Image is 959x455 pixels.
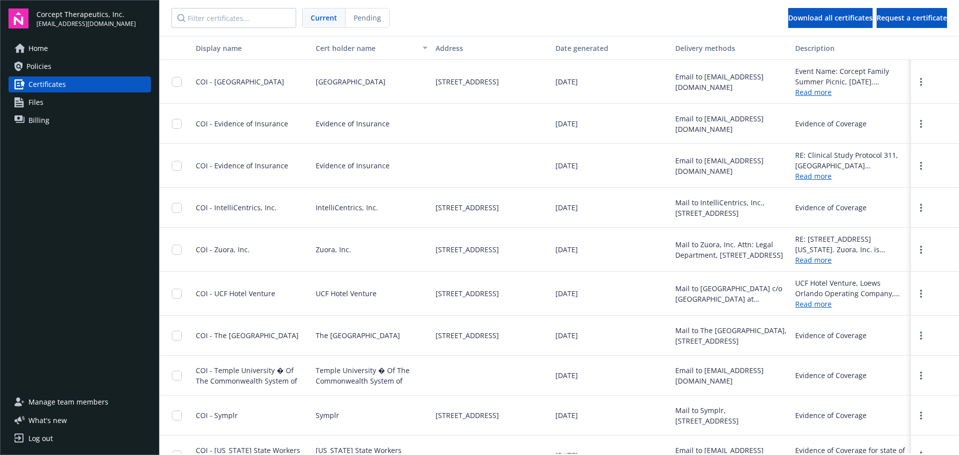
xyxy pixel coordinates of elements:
span: Manage team members [28,394,108,410]
div: Email to [EMAIL_ADDRESS][DOMAIN_NAME] [675,113,787,134]
span: [DATE] [555,370,578,381]
input: Toggle Row Selected [172,411,182,421]
div: UCF Hotel Venture, Loews Orlando Operating Company, Inc., Loews Orlando Hotel Partner, LLC, Unive... [795,278,907,299]
span: [STREET_ADDRESS] [436,76,499,87]
div: Evidence of Coverage [795,118,867,129]
input: Filter certificates... [171,8,296,28]
a: more [915,330,927,342]
a: Read more [795,255,907,265]
a: more [915,118,927,130]
div: Event Name: Corcept Family Summer Picnic, [DATE]. [GEOGRAPHIC_DATA]. FILOLI CENTER and The Nation... [795,66,907,87]
a: Files [8,94,151,110]
a: Read more [795,299,907,309]
button: Date generated [551,36,671,60]
div: Evidence of Coverage [795,330,867,341]
span: Pending [346,8,389,27]
div: Mail to Symplr, [STREET_ADDRESS] [675,405,787,426]
span: COI - Temple University � Of The Commonwealth System of [196,366,297,386]
div: Mail to Zuora, Inc. Attn: Legal Department, [STREET_ADDRESS] [675,239,787,260]
input: Toggle Row Selected [172,371,182,381]
span: Current [311,12,337,23]
span: Policies [26,58,51,74]
span: COI - Symplr [196,411,238,420]
span: Temple University � Of The Commonwealth System of [316,365,428,386]
button: Delivery methods [671,36,791,60]
a: Certificates [8,76,151,92]
span: [DATE] [555,244,578,255]
span: [DATE] [555,118,578,129]
div: Email to [EMAIL_ADDRESS][DOMAIN_NAME] [675,365,787,386]
span: Evidence of Insurance [316,118,390,129]
span: [DATE] [555,160,578,171]
span: [DATE] [555,330,578,341]
div: Address [436,43,547,53]
span: [DATE] [555,202,578,213]
a: more [915,244,927,256]
input: Toggle Row Selected [172,203,182,213]
button: Cert holder name [312,36,432,60]
a: Manage team members [8,394,151,410]
div: RE: Clinical Study Protocol 311, [GEOGRAPHIC_DATA] [GEOGRAPHIC_DATA] Evidence of Coverage [795,150,907,171]
input: Toggle Row Selected [172,161,182,171]
span: [STREET_ADDRESS] [436,288,499,299]
div: Mail to IntelliCentrics, Inc., [STREET_ADDRESS] [675,197,787,218]
a: Billing [8,112,151,128]
span: COI - The [GEOGRAPHIC_DATA] [196,331,299,340]
div: RE: [STREET_ADDRESS][US_STATE]. Zuora, Inc. is included as Additional Insured with respect to Gen... [795,234,907,255]
button: What's new [8,415,83,426]
span: Zuora, Inc. [316,244,351,255]
button: Description [791,36,911,60]
span: COI - IntelliCentrics, Inc. [196,203,277,212]
span: Download all certificates [788,13,873,22]
span: Symplr [316,410,339,421]
a: Read more [795,171,907,181]
div: Delivery methods [675,43,787,53]
span: Pending [354,12,381,23]
span: Corcept Therapeutics, Inc. [36,9,136,19]
a: more [915,288,927,300]
img: navigator-logo.svg [8,8,28,28]
span: Certificates [28,76,66,92]
div: Mail to The [GEOGRAPHIC_DATA], [STREET_ADDRESS] [675,325,787,346]
div: Display name [196,43,308,53]
input: Toggle Row Selected [172,245,182,255]
span: COI - Evidence of Insurance [196,119,288,128]
button: Display name [192,36,312,60]
span: Evidence of Insurance [316,160,390,171]
div: Mail to [GEOGRAPHIC_DATA] c/o [GEOGRAPHIC_DATA] at [GEOGRAPHIC_DATA], [STREET_ADDRESS] [675,283,787,304]
span: Billing [28,112,49,128]
span: Files [28,94,43,110]
div: Email to [EMAIL_ADDRESS][DOMAIN_NAME] [675,71,787,92]
input: Toggle Row Selected [172,289,182,299]
input: Toggle Row Selected [172,77,182,87]
a: more [915,370,927,382]
span: [GEOGRAPHIC_DATA] [316,76,386,87]
span: [DATE] [555,410,578,421]
button: Request a certificate [877,8,947,28]
div: Log out [28,431,53,447]
button: Address [432,36,551,60]
a: Read more [795,87,907,97]
button: Corcept Therapeutics, Inc.[EMAIL_ADDRESS][DOMAIN_NAME] [36,8,151,28]
a: more [915,160,927,172]
span: [DATE] [555,288,578,299]
div: Evidence of Coverage [795,370,867,381]
div: Evidence of Coverage [795,202,867,213]
a: more [915,76,927,88]
button: Download all certificates [788,8,873,28]
div: Evidence of Coverage [795,410,867,421]
span: COI - Zuora, Inc. [196,245,250,254]
a: more [915,410,927,422]
span: COI - Evidence of Insurance [196,161,288,170]
div: Date generated [555,43,667,53]
span: IntelliCentrics, Inc. [316,202,378,213]
span: [DATE] [555,76,578,87]
div: Description [795,43,907,53]
span: [STREET_ADDRESS] [436,410,499,421]
span: Home [28,40,48,56]
span: [STREET_ADDRESS] [436,202,499,213]
a: more [915,202,927,214]
span: COI - UCF Hotel Venture [196,289,275,298]
span: COI - [GEOGRAPHIC_DATA] [196,77,284,86]
span: [STREET_ADDRESS] [436,330,499,341]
